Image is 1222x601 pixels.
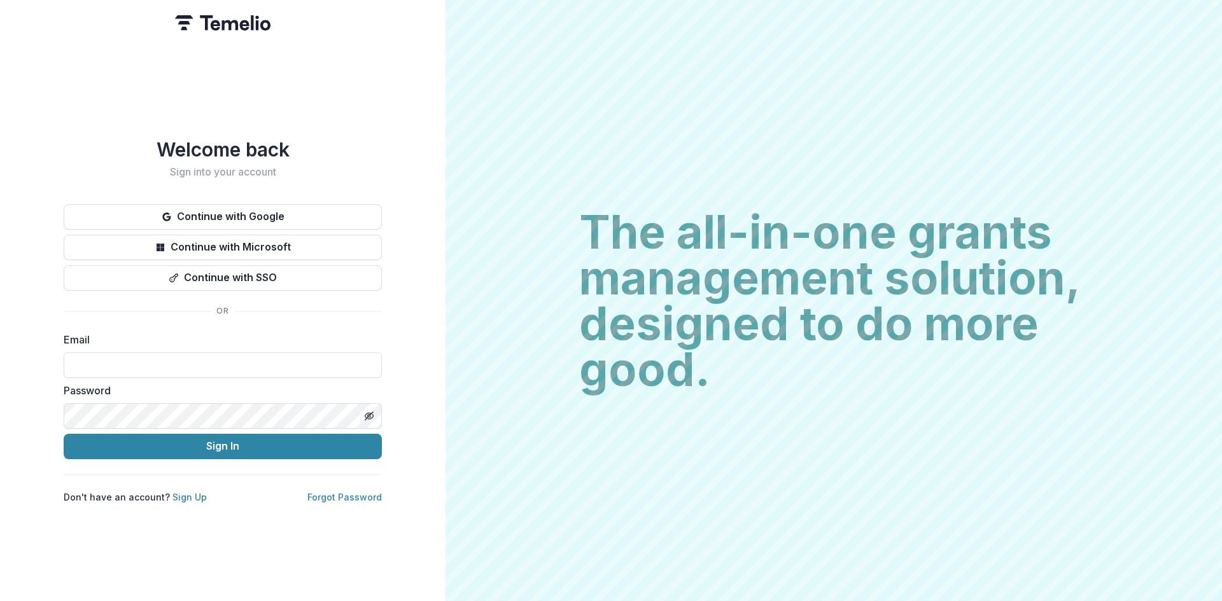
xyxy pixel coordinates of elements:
label: Password [64,383,374,398]
img: Temelio [175,15,270,31]
button: Continue with SSO [64,265,382,291]
label: Email [64,332,374,347]
button: Continue with Microsoft [64,235,382,260]
button: Toggle password visibility [359,406,379,426]
h2: Sign into your account [64,166,382,178]
p: Don't have an account? [64,490,207,504]
button: Sign In [64,434,382,459]
button: Continue with Google [64,204,382,230]
a: Sign Up [172,492,207,502]
h1: Welcome back [64,138,382,161]
a: Forgot Password [307,492,382,502]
